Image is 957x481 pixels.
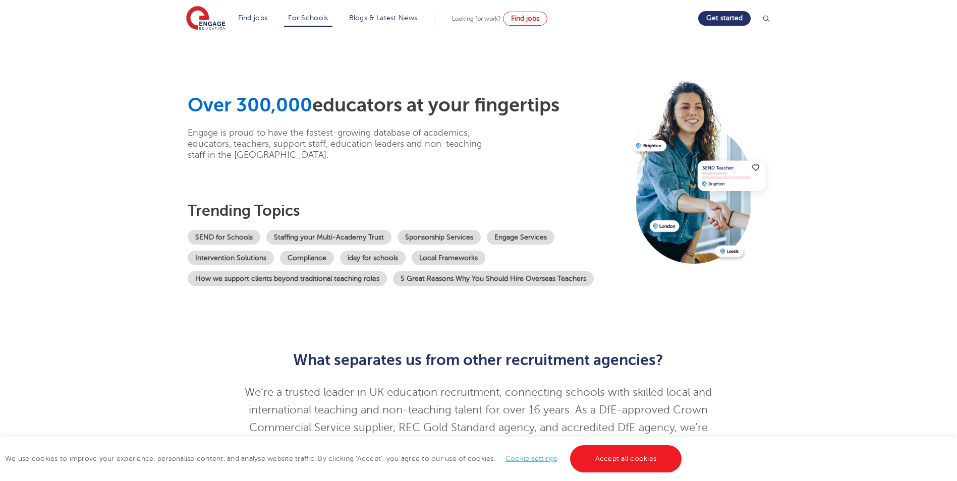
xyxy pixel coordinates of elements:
[398,230,481,245] a: Sponsorship Services
[698,11,751,26] a: Get started
[231,351,726,369] h2: What separates us from other recruitment agencies?
[452,15,501,22] span: Looking for work?
[188,271,387,286] a: How we support clients beyond traditional teaching roles
[340,251,406,265] a: iday for schools
[570,445,682,472] a: Accept all cookies
[238,14,268,22] a: Find jobs
[511,15,539,22] span: Find jobs
[188,127,498,160] p: Engage is proud to have the fastest-growing database of academics, educators, teachers, support s...
[188,251,274,265] a: Intervention Solutions
[503,12,547,26] a: Find jobs
[231,384,726,454] p: We’re a trusted leader in UK education recruitment, connecting schools with skilled local and int...
[5,455,684,462] span: We use cookies to improve your experience, personalise content, and analyse website traffic. By c...
[188,230,260,245] a: SEND for Schools
[188,94,626,117] h1: educators at your fingertips
[186,6,226,31] img: Engage Education
[266,230,391,245] a: Staffing your Multi-Academy Trust
[505,455,557,462] a: Cookie settings
[412,251,485,265] a: Local Frameworks
[393,271,594,286] a: 5 Great Reasons Why You Should Hire Overseas Teachers
[349,14,418,22] a: Blogs & Latest News
[487,230,554,245] a: Engage Services
[188,202,626,220] h3: Trending topics
[288,14,328,22] a: For Schools
[188,94,312,116] span: Over 300,000
[280,251,334,265] a: Compliance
